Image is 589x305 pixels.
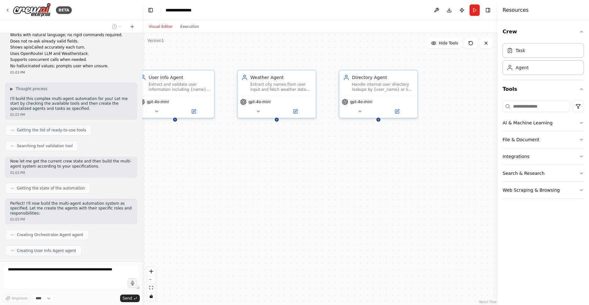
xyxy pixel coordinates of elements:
[109,23,125,30] button: Switch to previous chat
[127,23,137,30] button: Start a new chat
[10,45,132,50] p: Shows apisCalled accurately each turn.
[250,74,312,81] div: Weather Agent
[352,74,414,81] div: Directory Agent
[479,300,497,304] a: React Flow attribution
[350,99,372,104] span: gpt-4o-mini
[503,115,584,131] button: AI & Machine Learning
[237,70,316,118] div: Weather AgentExtract city names from user input and fetch weather data from Weatherstack API for ...
[10,201,132,216] p: Perfect! I'll now build the multi-agent automation system as specified. Let me create the agents ...
[56,6,72,14] div: BETA
[128,278,137,288] button: Click to speak your automation idea
[10,51,132,56] p: Uses OpenRouter LLM and Weatherstack.
[149,74,210,81] div: User Info Agent
[16,86,47,91] span: Thought process
[10,64,132,69] p: No hallucinated values; prompts user when unsure.
[277,108,313,115] button: Open in side panel
[10,159,132,169] p: Now let me get the current crew state and then build the multi-agent system according to your spe...
[147,267,155,275] button: zoom in
[123,296,132,301] span: Send
[17,128,86,133] span: Getting the list of ready-to-use tools
[17,248,76,253] span: Creating User Info Agent agent
[145,23,176,30] button: Visual Editor
[10,70,132,75] div: 01:03 PM
[503,98,584,204] div: Tools
[439,41,458,46] span: Hide Tools
[12,296,27,301] span: Improve
[147,99,169,104] span: gpt-4o-mini
[10,96,132,111] p: I'll build this complex multi-agent automation for you! Let me start by checking the available to...
[17,143,73,149] span: Searching tool validation tool
[147,275,155,284] button: zoom out
[120,295,140,302] button: Send
[10,39,132,44] p: Does not re-ask already valid fields.
[503,182,584,198] button: Web Scraping & Browsing
[10,57,132,63] p: Supports concurrent calls when needed.
[135,70,215,118] div: User Info AgentExtract and validate user information including {name}, {email}, and {department} ...
[176,108,212,115] button: Open in side panel
[10,112,132,117] div: 01:03 PM
[10,86,13,91] span: ▶
[17,232,83,237] span: Creating Orchestrator Agent agent
[484,6,492,15] button: Hide right sidebar
[379,108,415,115] button: Open in side panel
[13,3,51,17] img: Logo
[503,165,584,182] button: Search & Research
[10,33,132,38] p: Works with natural language; no rigid commands required.
[166,7,198,13] nav: breadcrumb
[147,38,164,43] div: Version 1
[503,148,584,165] button: Integrations
[10,170,132,175] div: 01:03 PM
[146,6,155,15] button: Hide left sidebar
[248,99,271,104] span: gpt-4o-mini
[503,23,584,41] button: Crew
[17,186,85,191] span: Getting the state of the automation
[176,23,203,30] button: Execution
[147,284,155,292] button: fit view
[503,131,584,148] button: File & Document
[10,217,132,222] div: 01:03 PM
[352,82,414,92] div: Handle internal user directory lookups by {user_name} or list all users from the internal Directo...
[149,82,210,92] div: Extract and validate user information including {name}, {email}, and {department} from natural la...
[147,292,155,300] button: toggle interactivity
[516,47,525,54] div: Task
[3,294,30,302] button: Improve
[147,267,155,300] div: React Flow controls
[10,86,47,91] button: ▶Thought process
[427,38,462,48] button: Hide Tools
[339,70,418,118] div: Directory AgentHandle internal user directory lookups by {user_name} or list all users from the i...
[503,80,584,98] button: Tools
[250,82,312,92] div: Extract city names from user input and fetch weather data from Weatherstack API for the specified...
[516,64,529,71] div: Agent
[503,6,529,14] h4: Resources
[503,41,584,80] div: Crew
